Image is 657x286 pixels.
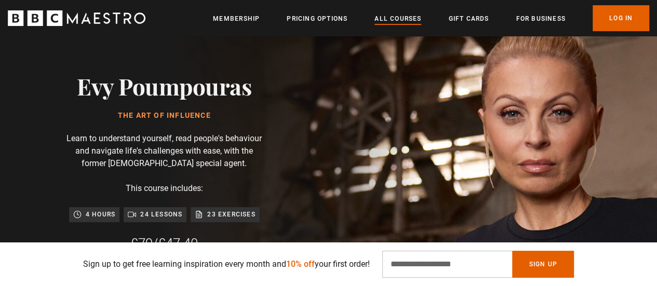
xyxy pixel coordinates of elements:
span: £47.40 [158,236,198,251]
svg: BBC Maestro [8,10,145,26]
p: Learn to understand yourself, read people's behaviour and navigate life's challenges with ease, w... [62,132,266,170]
p: Sign up to get free learning inspiration every month and your first order! [83,258,370,270]
div: / [130,235,198,252]
p: This course includes: [126,182,203,195]
a: Log In [593,5,649,31]
a: For business [516,13,565,24]
a: Pricing Options [287,13,347,24]
p: 4 hours [86,209,115,220]
p: 24 lessons [140,209,182,220]
p: 23 exercises [207,209,255,220]
span: £79 [130,236,153,251]
span: 10% off [286,259,315,269]
button: Sign Up [512,251,573,278]
nav: Primary [213,5,649,31]
a: All Courses [374,13,421,24]
a: Gift Cards [448,13,489,24]
h1: The Art of Influence [77,112,251,120]
h2: Evy Poumpouras [77,73,251,99]
a: Membership [213,13,260,24]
